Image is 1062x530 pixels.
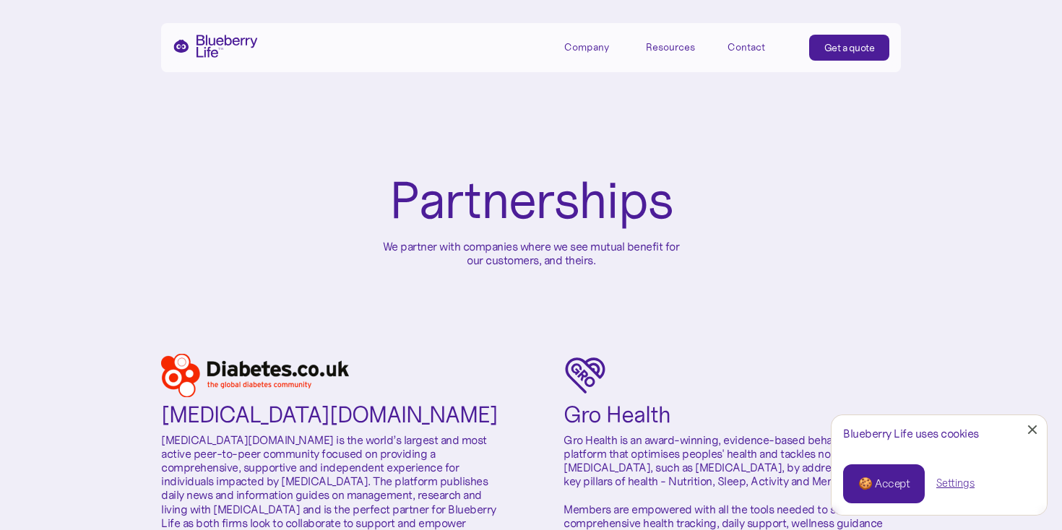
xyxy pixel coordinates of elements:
[843,427,1035,440] div: Blueberry Life uses cookies
[936,476,975,491] a: Settings
[809,35,890,61] a: Get a quote
[728,35,793,58] a: Contact
[564,35,629,58] div: Company
[389,173,673,228] h1: Partnerships
[1018,415,1047,444] a: Close Cookie Popup
[824,40,875,55] div: Get a quote
[173,35,258,58] a: home
[1032,430,1033,430] div: Close Cookie Popup
[843,464,925,503] a: 🍪 Accept
[728,41,765,53] div: Contact
[379,240,683,267] p: We partner with companies where we see mutual benefit for our customers, and theirs.
[646,41,695,53] div: Resources
[646,35,711,58] div: Resources
[858,476,910,492] div: 🍪 Accept
[161,403,498,427] h2: [MEDICAL_DATA][DOMAIN_NAME]
[564,403,670,427] h2: Gro Health
[564,41,609,53] div: Company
